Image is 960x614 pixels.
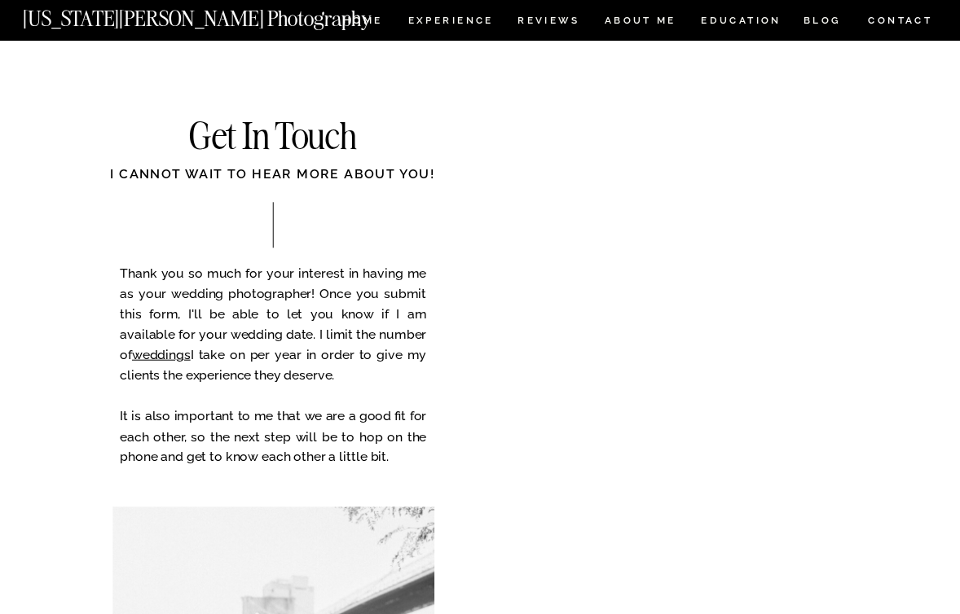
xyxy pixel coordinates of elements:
p: Thank you so much for your interest in having me as your wedding photographer! Once you submit th... [120,263,426,490]
a: Experience [408,16,492,30]
a: weddings [132,347,191,362]
h2: Get In Touch [112,117,434,156]
a: HOME [340,16,385,30]
a: [US_STATE][PERSON_NAME] Photography [23,8,425,22]
a: EDUCATION [699,16,783,30]
a: BLOG [804,16,842,30]
a: ABOUT ME [604,16,676,30]
a: CONTACT [867,12,933,30]
div: I cannot wait to hear more about you! [48,164,498,201]
a: REVIEWS [517,16,578,30]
